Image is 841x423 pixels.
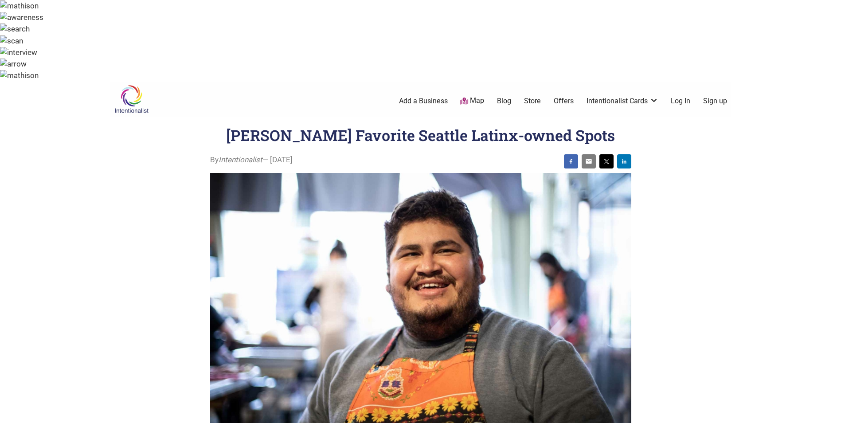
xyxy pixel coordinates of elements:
[110,85,153,114] img: Intentionalist
[703,96,727,106] a: Sign up
[497,96,511,106] a: Blog
[524,96,541,106] a: Store
[585,158,592,165] img: email sharing button
[399,96,448,106] a: Add a Business
[219,155,262,164] i: Intentionalist
[603,158,610,165] img: twitter sharing button
[554,96,574,106] a: Offers
[226,125,615,145] h1: [PERSON_NAME] Favorite Seattle Latinx-owned Spots
[587,96,658,106] a: Intentionalist Cards
[671,96,690,106] a: Log In
[567,158,575,165] img: facebook sharing button
[621,158,628,165] img: linkedin sharing button
[210,154,293,166] span: By — [DATE]
[460,96,484,106] a: Map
